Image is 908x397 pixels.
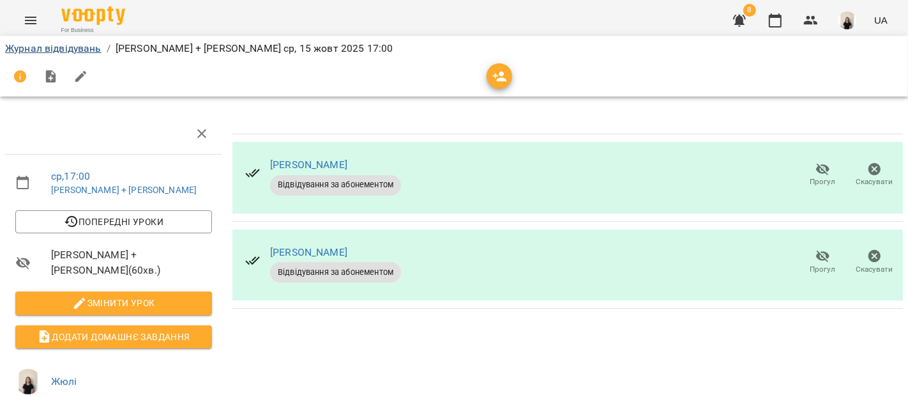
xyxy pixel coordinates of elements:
span: Змінити урок [26,295,202,311]
span: Попередні уроки [26,214,202,230]
img: a3bfcddf6556b8c8331b99a2d66cc7fb.png [838,12,856,29]
span: Додати домашнє завдання [26,329,202,345]
li: / [107,41,110,56]
button: Додати домашнє завдання [15,325,212,348]
a: ср , 17:00 [51,170,90,182]
img: Voopty Logo [61,6,125,25]
button: UA [869,8,893,32]
a: [PERSON_NAME] [270,246,347,258]
span: Відвідування за абонементом [270,179,401,191]
img: a3bfcddf6556b8c8331b99a2d66cc7fb.png [15,369,41,394]
button: Скасувати [849,157,900,193]
button: Попередні уроки [15,210,212,233]
span: Скасувати [856,176,893,187]
a: [PERSON_NAME] [270,159,347,171]
span: UA [874,13,888,27]
span: Прогул [810,264,836,275]
button: Змінити урок [15,292,212,315]
button: Прогул [797,244,849,280]
span: Прогул [810,176,836,187]
a: Журнал відвідувань [5,42,102,54]
span: Скасувати [856,264,893,275]
span: 8 [743,4,756,17]
a: Жюлі [51,375,77,387]
a: [PERSON_NAME] + [PERSON_NAME] [51,185,197,195]
button: Menu [15,5,46,36]
p: [PERSON_NAME] + [PERSON_NAME] ср, 15 жовт 2025 17:00 [116,41,393,56]
button: Прогул [797,157,849,193]
button: Скасувати [849,244,900,280]
span: For Business [61,26,125,35]
span: Відвідування за абонементом [270,267,401,278]
span: [PERSON_NAME] + [PERSON_NAME] ( 60 хв. ) [51,247,212,277]
nav: breadcrumb [5,41,903,56]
